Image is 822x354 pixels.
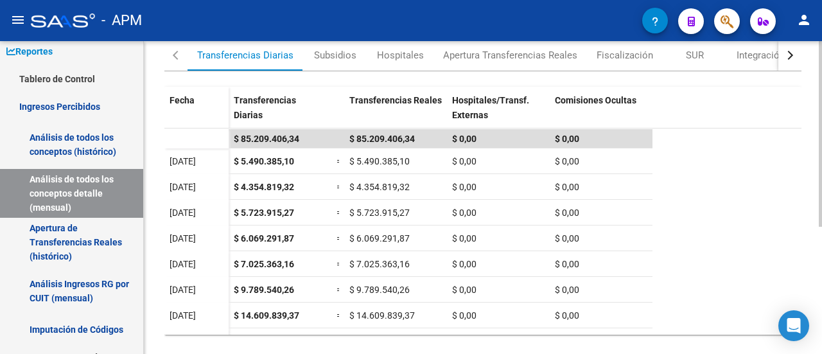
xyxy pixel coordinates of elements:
span: Transferencias Reales [349,95,442,105]
span: $ 0,00 [555,134,579,144]
span: $ 0,00 [555,310,579,321]
span: $ 0,00 [555,285,579,295]
span: - APM [101,6,142,35]
datatable-header-cell: Transferencias Diarias [229,87,331,141]
div: Hospitales [377,48,424,62]
span: $ 0,00 [555,156,579,166]
div: Apertura Transferencias Reales [443,48,577,62]
div: SUR [686,48,704,62]
span: $ 9.789.540,26 [234,285,294,295]
span: $ 85.209.406,34 [234,134,299,144]
span: $ 4.354.819,32 [349,182,410,192]
span: Transferencias Diarias [234,95,296,120]
span: $ 5.490.385,10 [234,156,294,166]
div: Integración [737,48,785,62]
span: $ 0,00 [452,208,477,218]
span: $ 9.789.540,26 [349,285,410,295]
span: $ 0,00 [452,259,477,269]
span: $ 85.209.406,34 [349,134,415,144]
span: $ 0,00 [452,156,477,166]
span: $ 4.354.819,32 [234,182,294,192]
span: = [337,182,342,192]
span: $ 0,00 [452,182,477,192]
span: $ 0,00 [555,233,579,243]
span: $ 0,00 [452,285,477,295]
span: $ 0,00 [555,259,579,269]
span: $ 0,00 [555,182,579,192]
span: = [337,208,342,218]
span: Comisiones Ocultas [555,95,636,105]
div: Transferencias Diarias [197,48,293,62]
span: $ 14.609.839,37 [349,310,415,321]
span: $ 5.723.915,27 [349,208,410,218]
span: [DATE] [170,259,196,269]
span: $ 14.609.839,37 [234,310,299,321]
span: $ 0,00 [452,310,477,321]
span: $ 0,00 [555,208,579,218]
span: $ 7.025.363,16 [349,259,410,269]
div: Subsidios [314,48,356,62]
span: [DATE] [170,285,196,295]
span: $ 5.723.915,27 [234,208,294,218]
span: $ 6.069.291,87 [234,233,294,243]
span: = [337,259,342,269]
span: Fecha [170,95,195,105]
span: [DATE] [170,182,196,192]
span: [DATE] [170,310,196,321]
mat-icon: person [796,12,812,28]
span: Hospitales/Transf. Externas [452,95,529,120]
div: Open Intercom Messenger [778,310,809,341]
datatable-header-cell: Transferencias Reales [344,87,447,141]
span: Reportes [6,44,53,58]
span: [DATE] [170,156,196,166]
div: Fiscalización [597,48,653,62]
datatable-header-cell: Fecha [164,87,229,141]
span: [DATE] [170,208,196,218]
span: $ 0,00 [452,134,477,144]
span: [DATE] [170,233,196,243]
span: $ 5.490.385,10 [349,156,410,166]
mat-icon: menu [10,12,26,28]
span: = [337,310,342,321]
span: $ 7.025.363,16 [234,259,294,269]
span: $ 0,00 [452,233,477,243]
datatable-header-cell: Comisiones Ocultas [550,87,652,141]
span: $ 6.069.291,87 [349,233,410,243]
span: = [337,285,342,295]
span: = [337,233,342,243]
datatable-header-cell: Hospitales/Transf. Externas [447,87,550,141]
span: = [337,156,342,166]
